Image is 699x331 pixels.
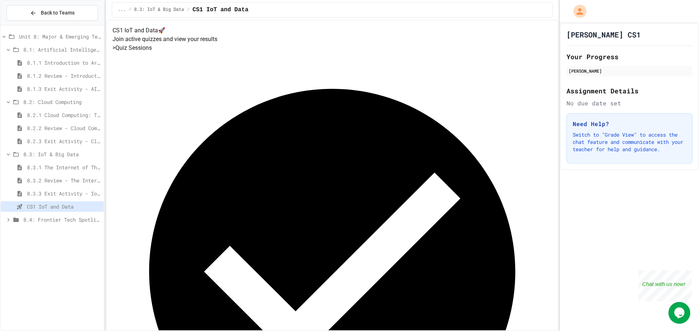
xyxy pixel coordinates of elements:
div: My Account [566,3,588,20]
span: 8.1.2 Review - Introduction to Artificial Intelligence [27,72,101,80]
span: Back to Teams [41,9,75,17]
span: 8.1.1 Introduction to Artificial Intelligence [27,59,101,66]
span: 8.1: Artificial Intelligence Basics [23,46,101,53]
h4: CS1 IoT and Data 🚀 [112,26,552,35]
span: 8.3.3 Exit Activity - IoT Data Detective Challenge [27,190,101,197]
span: 8.2.2 Review - Cloud Computing [27,124,101,132]
span: 8.1.3 Exit Activity - AI Detective [27,85,101,93]
span: / [187,7,189,13]
button: Back to Teams [7,5,98,21]
p: Switch to "Grade View" to access the chat feature and communicate with your teacher for help and ... [573,131,686,153]
div: [PERSON_NAME] [569,68,690,74]
span: CS1 IoT and Data [27,203,101,210]
span: 8.2.1 Cloud Computing: Transforming the Digital World [27,111,101,119]
span: CS1 IoT and Data [193,5,249,14]
span: Unit 8: Major & Emerging Technologies [19,33,101,40]
div: No due date set [566,99,692,108]
span: 8.2: Cloud Computing [23,98,101,106]
h2: Your Progress [566,52,692,62]
iframe: chat widget [668,302,692,324]
span: 8.2.3 Exit Activity - Cloud Service Detective [27,137,101,145]
span: 8.3.1 The Internet of Things and Big Data: Our Connected Digital World [27,164,101,171]
h3: Need Help? [573,120,686,128]
p: Join active quizzes and view your results [112,35,552,44]
span: 8.3.2 Review - The Internet of Things and Big Data [27,177,101,184]
h1: [PERSON_NAME] CS1 [566,29,641,40]
h2: Assignment Details [566,86,692,96]
span: 8.3: IoT & Big Data [134,7,184,13]
span: ... [118,7,126,13]
span: 8.3: IoT & Big Data [23,150,101,158]
span: 8.4: Frontier Tech Spotlight [23,216,101,223]
span: / [129,7,131,13]
iframe: chat widget [639,270,692,301]
h5: > Quiz Sessions [112,44,552,52]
